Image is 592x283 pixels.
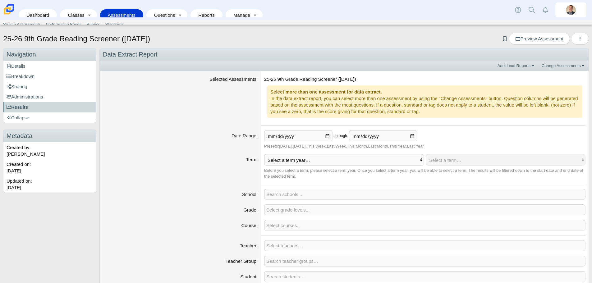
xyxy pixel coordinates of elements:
a: Last Year [407,144,424,148]
label: Selected Assessments [209,76,258,82]
h1: 25-26 9th Grade Reading Screener ([DATE]) [3,34,150,44]
span: Results [7,104,28,110]
input: Select an end date... [349,130,417,141]
a: Administrations [3,92,96,102]
label: School [242,192,258,197]
tags: ​ [264,256,585,267]
button: More options [571,33,589,45]
tags: ​ [264,220,585,231]
label: Student [240,274,258,279]
a: Details [3,61,96,71]
a: Assessments [103,9,140,21]
div: Created on: [3,159,96,176]
label: Teacher [240,243,258,248]
h3: Metadata [3,130,96,142]
tags: ​ [264,240,585,251]
a: Sharing [3,81,96,92]
span: Preview Assessment [516,36,563,41]
tags: ​ [264,189,585,200]
a: Classes [63,9,85,21]
div: Created by: [PERSON_NAME] [3,142,96,159]
a: matt.snyder.lDbRVQ [555,2,586,17]
a: Collapse [3,112,96,123]
span: Navigation [7,51,36,58]
a: Preview Assessment [509,33,570,45]
input: Select a start date... [264,130,333,141]
div: Data Extract Report [100,48,589,61]
span: Collapse [7,115,29,120]
a: Performance Bands [43,20,84,29]
time: Jun 17, 2025 at 4:25 PM [7,185,21,190]
a: Additional Reports [496,63,537,69]
a: Standards [103,20,126,29]
dd: 25-26 9th Grade Reading Screener ([DATE]) [261,71,589,126]
div: Presets: , , , , , , , [264,143,585,149]
label: Date Range [232,133,258,138]
div: In the data extract report, you can select more than one assessment by using the "Change Assessme... [267,85,582,118]
label: Term [246,157,258,162]
a: [DATE] [279,144,292,148]
a: This Year [389,144,406,148]
a: Toggle expanded [176,9,184,21]
label: Course [241,223,258,228]
a: Last Week [327,144,346,148]
b: Select more than one assessment for data extract. [270,89,382,94]
div: Updated on: [3,176,96,193]
a: Carmen School of Science & Technology [2,11,16,17]
a: Breakdown [3,71,96,81]
a: Dashboard [22,9,54,21]
a: Alerts [539,3,552,17]
span: Administrations [7,94,43,99]
time: Jun 17, 2025 at 4:24 PM [7,168,21,173]
a: Reports [194,9,219,21]
a: [DATE] [293,144,305,148]
a: Manage [229,9,251,21]
a: Toggle expanded [251,9,259,21]
span: Sharing [7,84,27,89]
a: Last Month [368,144,388,148]
a: Search Assessments [1,20,43,29]
span: Details [7,63,25,69]
div: Before you select a term, please select a term year. Once you select a term year, you will be abl... [264,167,585,180]
a: Results [3,102,96,112]
a: Change Assessments [540,63,587,69]
a: Questions [149,9,176,21]
a: Add bookmark [502,36,508,41]
label: Teacher Group [226,258,258,264]
a: Toggle expanded [85,9,94,21]
img: matt.snyder.lDbRVQ [566,5,576,15]
tags: ​ [264,271,585,282]
a: Rubrics [84,20,103,29]
label: Grade [243,207,258,212]
a: This Week [307,144,326,148]
tags: ​ [264,204,585,215]
a: This Month [347,144,367,148]
span: Breakdown [7,74,34,79]
img: Carmen School of Science & Technology [2,3,16,16]
small: through [334,133,347,139]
